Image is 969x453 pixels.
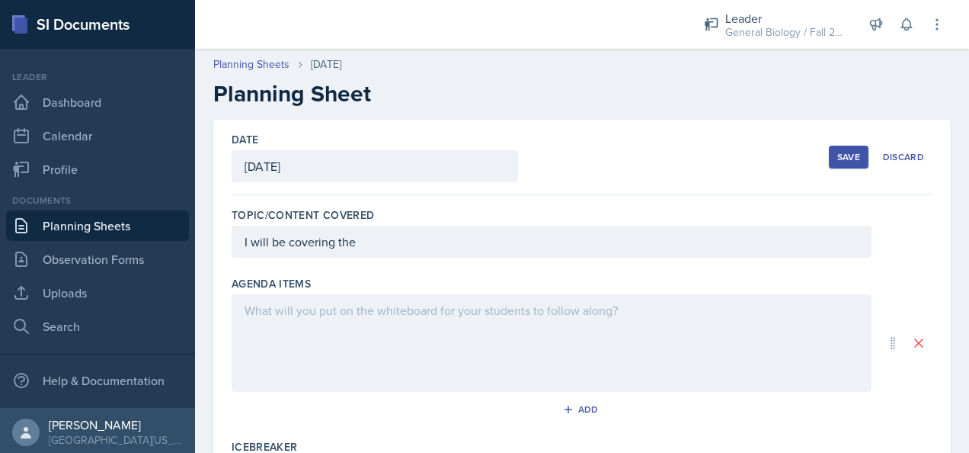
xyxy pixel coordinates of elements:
a: Dashboard [6,87,189,117]
p: I will be covering the [245,233,859,251]
div: Leader [725,9,847,27]
div: [PERSON_NAME] [49,417,183,432]
label: Topic/Content Covered [232,207,374,223]
div: Help & Documentation [6,365,189,396]
a: Search [6,311,189,342]
a: Uploads [6,278,189,308]
button: Discard [875,146,932,169]
a: Calendar [6,120,189,151]
h2: Planning Sheet [213,80,951,108]
div: Leader [6,70,189,84]
a: Planning Sheets [213,56,289,72]
div: Discard [883,151,924,163]
a: Observation Forms [6,244,189,275]
div: Documents [6,194,189,207]
button: Save [829,146,868,169]
div: Save [837,151,860,163]
div: General Biology / Fall 2025 [725,24,847,40]
div: Add [566,403,599,416]
button: Add [558,398,607,421]
label: Agenda items [232,276,311,291]
div: [GEOGRAPHIC_DATA][US_STATE] [49,432,183,448]
div: [DATE] [311,56,341,72]
label: Date [232,132,258,147]
a: Planning Sheets [6,210,189,241]
a: Profile [6,154,189,185]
